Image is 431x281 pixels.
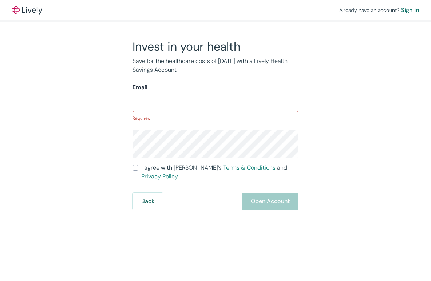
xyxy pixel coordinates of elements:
div: Already have an account? [339,6,419,15]
label: Email [133,83,147,92]
a: Sign in [401,6,419,15]
a: Terms & Conditions [223,164,276,171]
p: Required [133,115,298,122]
img: Lively [12,6,42,15]
p: Save for the healthcare costs of [DATE] with a Lively Health Savings Account [133,57,298,74]
h2: Invest in your health [133,39,298,54]
span: I agree with [PERSON_NAME]’s and [141,163,298,181]
button: Back [133,193,163,210]
a: LivelyLively [12,6,42,15]
a: Privacy Policy [141,173,178,180]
